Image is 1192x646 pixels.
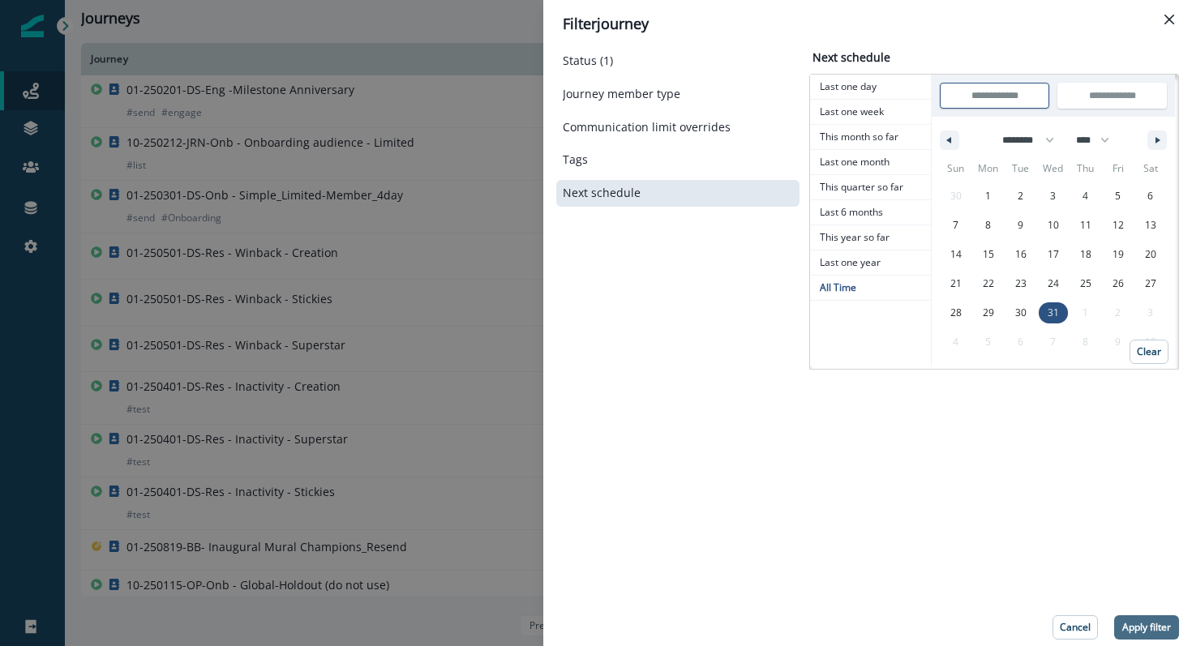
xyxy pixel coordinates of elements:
button: Last one week [810,100,931,125]
p: Tags [563,153,588,167]
span: Last one year [810,250,931,275]
p: Clear [1137,346,1161,357]
span: 1 [985,182,991,211]
span: 27 [1145,269,1156,298]
span: 24 [1048,269,1059,298]
button: All Time [810,276,931,301]
button: 27 [1134,269,1167,298]
button: 7 [940,211,972,240]
p: Journey member type [563,88,680,101]
span: 11 [1080,211,1091,240]
button: Communication limit overrides [563,121,793,135]
button: This year so far [810,225,931,250]
span: Wed [1037,156,1070,182]
button: Clear [1130,340,1168,364]
span: 6 [1147,182,1153,211]
button: 6 [1134,182,1167,211]
button: 5 [1102,182,1134,211]
button: 19 [1102,240,1134,269]
span: 17 [1048,240,1059,269]
button: Status (1) [563,54,793,68]
span: 12 [1113,211,1124,240]
span: 5 [1115,182,1121,211]
button: This quarter so far [810,175,931,200]
button: Cancel [1053,615,1098,640]
button: 26 [1102,269,1134,298]
p: Communication limit overrides [563,121,731,135]
span: 4 [1083,182,1088,211]
span: 14 [950,240,962,269]
button: 31 [1037,298,1070,327]
button: 15 [972,240,1005,269]
button: 9 [1005,211,1037,240]
span: This quarter so far [810,175,931,199]
button: 20 [1134,240,1167,269]
button: 29 [972,298,1005,327]
span: Thu [1070,156,1102,182]
p: Next schedule [563,186,641,200]
p: Filter journey [563,13,649,35]
p: Cancel [1060,622,1091,633]
button: 18 [1070,240,1102,269]
span: Fri [1102,156,1134,182]
span: 18 [1080,240,1091,269]
button: Close [1156,6,1182,32]
span: 10 [1048,211,1059,240]
button: 4 [1070,182,1102,211]
button: 30 [1005,298,1037,327]
span: 22 [983,269,994,298]
span: Sat [1134,156,1167,182]
button: Tags [563,153,793,167]
button: 8 [972,211,1005,240]
span: 30 [1015,298,1027,327]
button: Last 6 months [810,200,931,225]
span: 7 [953,211,958,240]
span: 20 [1145,240,1156,269]
span: 29 [983,298,994,327]
button: 21 [940,269,972,298]
button: 28 [940,298,972,327]
button: 1 [972,182,1005,211]
span: 13 [1145,211,1156,240]
button: This month so far [810,125,931,150]
button: 14 [940,240,972,269]
span: 2 [1018,182,1023,211]
span: Sun [940,156,972,182]
span: This month so far [810,125,931,149]
button: Apply filter [1114,615,1179,640]
span: 19 [1113,240,1124,269]
p: Apply filter [1122,622,1171,633]
span: Last one month [810,150,931,174]
button: Last one year [810,250,931,276]
button: 25 [1070,269,1102,298]
span: Last one week [810,100,931,124]
button: Journey member type [563,88,793,101]
button: Last one day [810,75,931,100]
span: 16 [1015,240,1027,269]
span: Last one day [810,75,931,99]
span: All Time [810,276,931,300]
p: Status (1) [563,54,613,68]
button: 22 [972,269,1005,298]
h2: Next schedule [809,51,890,65]
button: 11 [1070,211,1102,240]
button: 17 [1037,240,1070,269]
button: Last one month [810,150,931,175]
button: 16 [1005,240,1037,269]
button: Next schedule [563,186,793,200]
span: 23 [1015,269,1027,298]
button: 2 [1005,182,1037,211]
span: Tue [1005,156,1037,182]
span: 21 [950,269,962,298]
span: 8 [985,211,991,240]
span: 25 [1080,269,1091,298]
span: 9 [1018,211,1023,240]
button: 13 [1134,211,1167,240]
button: 23 [1005,269,1037,298]
button: 3 [1037,182,1070,211]
span: 28 [950,298,962,327]
span: Mon [972,156,1005,182]
span: 26 [1113,269,1124,298]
